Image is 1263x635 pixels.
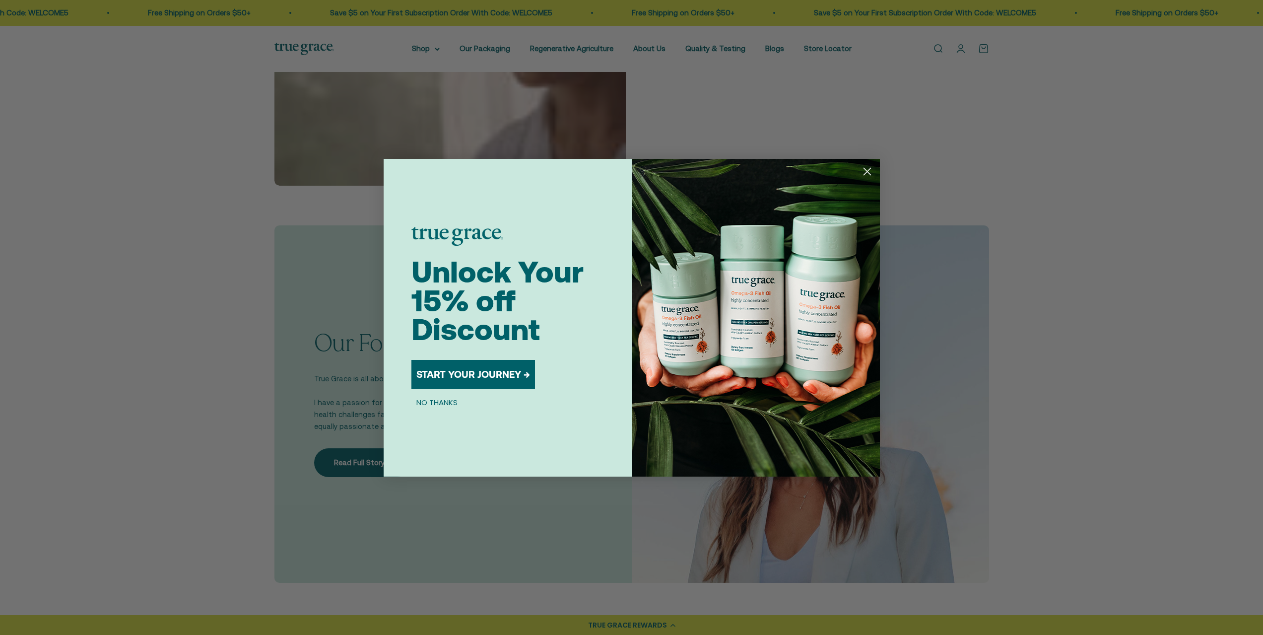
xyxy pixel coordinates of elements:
img: 098727d5-50f8-4f9b-9554-844bb8da1403.jpeg [632,159,880,477]
img: logo placeholder [411,227,503,246]
button: NO THANKS [411,397,463,409]
button: Close dialog [859,163,876,180]
button: START YOUR JOURNEY → [411,360,535,389]
span: Unlock Your 15% off Discount [411,255,584,347]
